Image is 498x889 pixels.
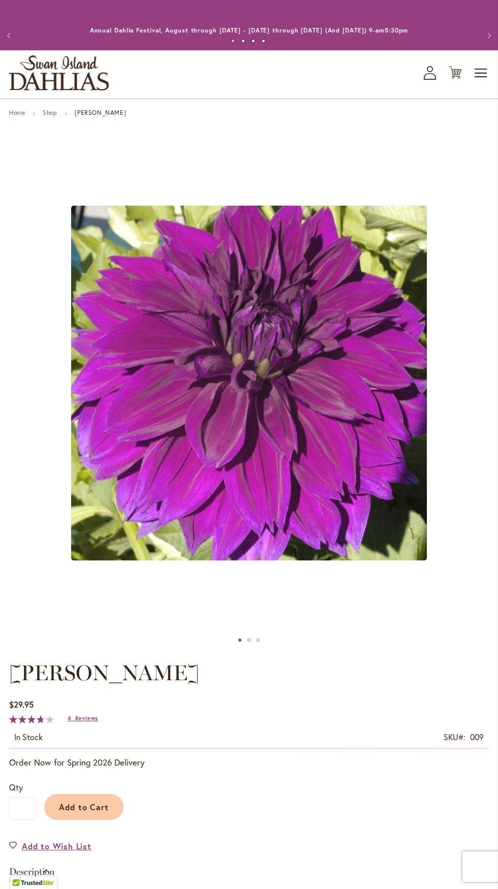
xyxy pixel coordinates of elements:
[75,109,126,116] strong: [PERSON_NAME]
[68,715,98,722] a: 4 Reviews
[9,55,109,90] a: store logo
[9,699,34,710] span: $29.95
[470,732,484,743] div: 009
[44,794,123,820] button: Add to Cart
[68,715,72,722] span: 4
[14,732,43,742] span: In stock
[9,782,23,792] span: Qty
[9,840,91,852] a: Add to Wish List
[43,109,57,116] a: Shop
[9,134,489,632] div: Thomas Edison
[59,802,109,812] span: Add to Cart
[8,853,36,881] iframe: Launch Accessibility Center
[22,840,91,852] span: Add to Wish List
[9,715,54,723] div: 75%
[90,26,409,34] a: Annual Dahlia Festival, August through [DATE] - [DATE] through [DATE] (And [DATE]) 9-am5:30pm
[75,715,98,722] span: Reviews
[252,39,255,43] button: 3 of 4
[478,25,498,46] button: Next
[262,39,265,43] button: 4 of 4
[241,39,245,43] button: 2 of 4
[254,632,263,648] div: Thomas Edison
[231,39,235,43] button: 1 of 4
[9,134,489,632] div: Thomas EdisonThomas EdisonThomas Edison
[9,134,489,632] div: Product Images
[9,660,199,686] span: [PERSON_NAME]
[244,632,254,648] div: Thomas Edison
[235,632,244,648] div: Thomas Edison
[444,732,465,742] strong: SKU
[14,732,43,743] div: Availability
[9,109,25,116] a: Home
[9,756,489,769] p: Order Now for Spring 2026 Delivery
[71,205,427,560] img: Thomas Edison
